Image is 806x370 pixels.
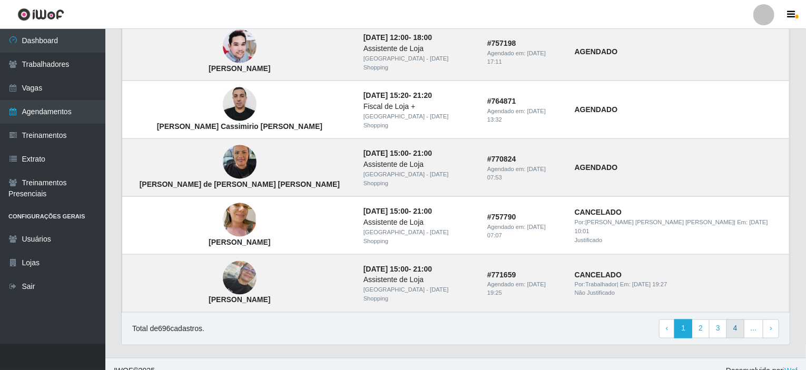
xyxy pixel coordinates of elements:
div: [GEOGRAPHIC_DATA] - [DATE] Shopping [363,228,475,246]
div: Não Justificado [575,289,783,298]
a: 4 [726,319,744,338]
strong: # 770824 [487,155,516,163]
p: Total de 696 cadastros. [132,324,204,335]
img: Jéssica de Fátima da Silva Rodrigues [223,140,257,185]
time: [DATE] 15:20 [363,91,409,99]
strong: AGENDADO [575,163,618,172]
strong: - [363,265,432,273]
a: Previous [659,319,675,338]
div: [GEOGRAPHIC_DATA] - [DATE] Shopping [363,54,475,72]
strong: [PERSON_NAME] [209,64,270,73]
time: [DATE] 15:00 [363,265,409,273]
time: [DATE] 10:01 [575,219,768,234]
span: Por: [PERSON_NAME] [PERSON_NAME] [PERSON_NAME] [575,219,734,225]
div: Assistente de Loja [363,159,475,170]
time: 21:20 [414,91,433,99]
div: Assistente de Loja [363,43,475,54]
time: [DATE] 15:00 [363,149,409,157]
strong: # 757790 [487,213,516,221]
strong: [PERSON_NAME] [209,238,270,246]
time: 21:00 [414,207,433,215]
a: ... [744,319,764,338]
div: Fiscal de Loja + [363,101,475,112]
time: 21:00 [414,265,433,273]
span: Por: Trabalhador [575,282,617,288]
time: [DATE] 19:27 [632,282,667,288]
a: 1 [674,319,692,338]
time: 21:00 [414,149,433,157]
div: Agendado em: [487,107,562,125]
strong: - [363,149,432,157]
div: Assistente de Loja [363,217,475,228]
a: 2 [692,319,710,338]
img: Maria Cristina Vicente Francisco [223,261,257,295]
strong: - [363,91,432,99]
strong: [PERSON_NAME] [209,296,270,304]
strong: # 764871 [487,97,516,105]
div: Justificado [575,236,783,245]
span: ‹ [666,324,669,333]
strong: - [363,33,432,42]
div: Agendado em: [487,281,562,298]
div: | Em: [575,281,783,289]
time: [DATE] 15:00 [363,207,409,215]
strong: AGENDADO [575,105,618,114]
div: [GEOGRAPHIC_DATA] - [DATE] Shopping [363,286,475,304]
strong: [PERSON_NAME] de [PERSON_NAME] [PERSON_NAME] [140,180,340,188]
div: Agendado em: [487,49,562,67]
strong: # 771659 [487,271,516,279]
strong: CANCELADO [575,271,622,279]
div: Agendado em: [487,223,562,241]
a: 3 [709,319,727,338]
strong: CANCELADO [575,208,622,216]
img: Jeferson Miguel Gomes [223,29,257,63]
img: Gustavo Cassimirio da Silva [223,82,257,127]
time: 18:00 [414,33,433,42]
img: CoreUI Logo [17,8,64,21]
div: Assistente de Loja [363,275,475,286]
span: › [770,324,772,333]
strong: AGENDADO [575,47,618,56]
strong: # 757198 [487,39,516,47]
strong: - [363,207,432,215]
div: [GEOGRAPHIC_DATA] - [DATE] Shopping [363,112,475,130]
div: | Em: [575,218,783,236]
strong: [PERSON_NAME] Cassimirio [PERSON_NAME] [157,122,322,131]
div: [GEOGRAPHIC_DATA] - [DATE] Shopping [363,170,475,188]
time: [DATE] 12:00 [363,33,409,42]
img: Hosana Ceane da Silva [223,188,257,252]
a: Next [763,319,779,338]
div: Agendado em: [487,165,562,183]
nav: pagination [659,319,779,338]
